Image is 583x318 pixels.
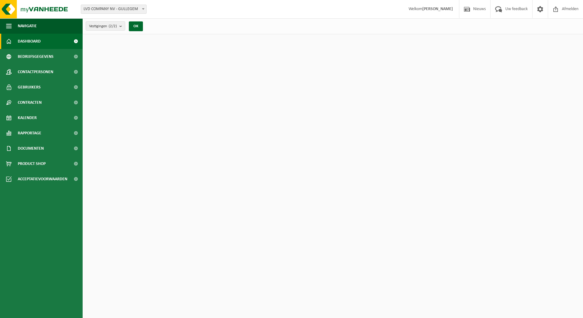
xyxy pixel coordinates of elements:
span: Gebruikers [18,80,41,95]
span: Rapportage [18,125,41,141]
strong: [PERSON_NAME] [422,7,453,11]
button: Vestigingen(2/2) [86,21,125,31]
span: Contactpersonen [18,64,53,80]
count: (2/2) [109,24,117,28]
span: Acceptatievoorwaarden [18,171,67,187]
button: OK [129,21,143,31]
span: Kalender [18,110,37,125]
span: Navigatie [18,18,37,34]
span: LVD COMPANY NV - GULLEGEM [81,5,146,13]
span: LVD COMPANY NV - GULLEGEM [81,5,147,14]
span: Product Shop [18,156,46,171]
span: Contracten [18,95,42,110]
span: Bedrijfsgegevens [18,49,54,64]
span: Dashboard [18,34,41,49]
span: Vestigingen [89,22,117,31]
span: Documenten [18,141,44,156]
